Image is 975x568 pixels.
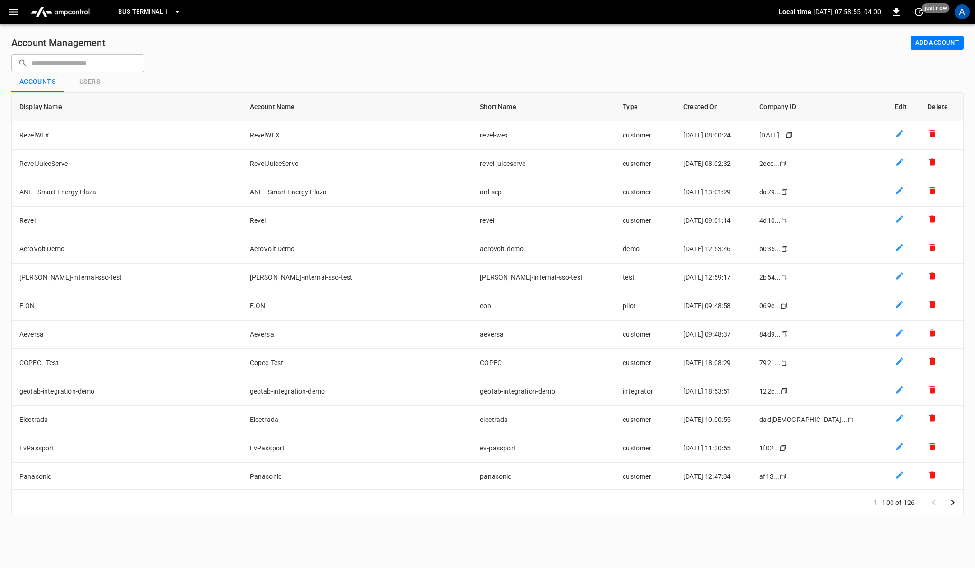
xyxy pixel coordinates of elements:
[27,3,93,21] img: ampcontrol.io logo
[759,443,779,453] div: 1f02 ...
[780,301,789,311] div: copy
[12,264,242,292] td: [PERSON_NAME]-internal-sso-test
[676,235,752,264] td: [DATE] 12:53:46
[759,415,847,424] div: dad[DEMOGRAPHIC_DATA] ...
[676,93,752,121] th: Created On
[780,187,790,197] div: copy
[472,463,615,491] td: panasonic
[615,377,676,406] td: integrator
[779,443,788,453] div: copy
[242,235,473,264] td: AeroVolt Demo
[779,158,788,169] div: copy
[472,93,615,121] th: Short Name
[759,386,780,396] div: 122c ...
[615,434,676,463] td: customer
[676,178,752,207] td: [DATE] 13:01:29
[759,187,781,197] div: da79 ...
[676,377,752,406] td: [DATE] 18:53:51
[752,93,887,121] th: Company ID
[242,178,473,207] td: ANL - Smart Energy Plaza
[676,121,752,150] td: [DATE] 08:00:24
[12,121,242,150] td: RevelWEX
[780,244,790,254] div: copy
[114,3,184,21] button: Bus Terminal 1
[676,292,752,321] td: [DATE] 09:48:58
[615,150,676,178] td: customer
[472,406,615,434] td: electrada
[472,207,615,235] td: revel
[12,235,242,264] td: AeroVolt Demo
[676,321,752,349] td: [DATE] 09:48:37
[12,321,242,349] td: Aeversa
[615,93,676,121] th: Type
[943,493,962,512] button: Go to next page
[759,472,779,481] div: af13 ...
[676,150,752,178] td: [DATE] 08:02:32
[12,150,242,178] td: RevelJuiceServe
[615,178,676,207] td: customer
[472,178,615,207] td: anl-sep
[12,377,242,406] td: geotab-integration-demo
[887,93,920,121] th: Edit
[472,377,615,406] td: geotab-integration-demo
[615,235,676,264] td: demo
[955,4,970,19] div: profile-icon
[11,72,64,92] button: Accounts
[242,93,473,121] th: Account Name
[676,207,752,235] td: [DATE] 09:01:14
[242,292,473,321] td: E.ON
[615,406,676,434] td: customer
[472,150,615,178] td: revel-juiceserve
[780,329,790,339] div: copy
[779,471,788,482] div: copy
[12,178,242,207] td: ANL - Smart Energy Plaza
[472,264,615,292] td: [PERSON_NAME]-internal-sso-test
[615,463,676,491] td: customer
[615,264,676,292] td: test
[12,93,242,121] th: Display Name
[242,121,473,150] td: RevelWEX
[813,7,881,17] p: [DATE] 07:58:55 -04:00
[242,207,473,235] td: Revel
[759,273,781,282] div: 2b54 ...
[676,406,752,434] td: [DATE] 10:00:55
[12,207,242,235] td: Revel
[759,301,780,311] div: 069e ...
[780,386,789,396] div: copy
[242,321,473,349] td: Aeversa
[676,264,752,292] td: [DATE] 12:59:17
[920,93,963,121] th: Delete
[759,130,785,140] div: [DATE] ...
[759,216,781,225] div: 4d10 ...
[780,357,790,368] div: copy
[780,215,790,226] div: copy
[759,244,781,254] div: b035 ...
[472,121,615,150] td: revel-wex
[779,7,811,17] p: Local time
[242,434,473,463] td: EvPassport
[12,406,242,434] td: Electrada
[242,377,473,406] td: geotab-integration-demo
[242,463,473,491] td: Panasonic
[242,406,473,434] td: Electrada
[242,264,473,292] td: [PERSON_NAME]-internal-sso-test
[472,434,615,463] td: ev-passport
[242,150,473,178] td: RevelJuiceServe
[759,330,781,339] div: 84d9 ...
[615,207,676,235] td: customer
[11,35,106,50] h6: Account Management
[615,349,676,377] td: customer
[12,434,242,463] td: EvPassport
[676,349,752,377] td: [DATE] 18:08:29
[847,414,856,425] div: copy
[12,292,242,321] td: E.ON
[676,463,752,491] td: [DATE] 12:47:34
[472,321,615,349] td: aeversa
[12,349,242,377] td: COPEC - Test
[472,235,615,264] td: aerovolt-demo
[472,292,615,321] td: eon
[780,272,790,283] div: copy
[922,3,950,13] span: just now
[12,463,242,491] td: Panasonic
[785,130,794,140] div: copy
